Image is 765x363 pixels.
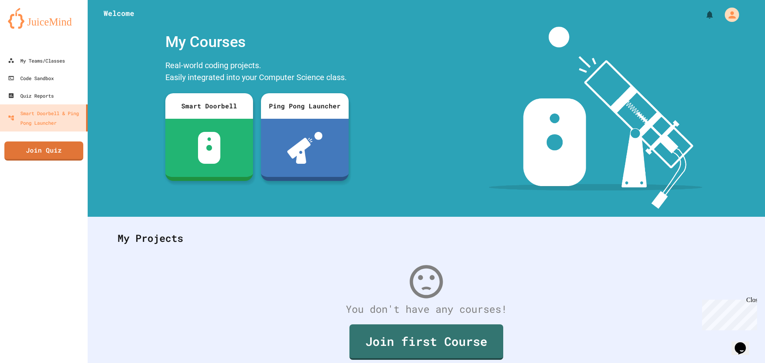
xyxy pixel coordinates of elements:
[3,3,55,51] div: Chat with us now!Close
[8,8,80,29] img: logo-orange.svg
[8,56,65,65] div: My Teams/Classes
[690,8,716,22] div: My Notifications
[165,93,253,119] div: Smart Doorbell
[349,324,503,360] a: Join first Course
[489,27,702,209] img: banner-image-my-projects.png
[261,93,349,119] div: Ping Pong Launcher
[161,27,353,57] div: My Courses
[110,302,743,317] div: You don't have any courses!
[287,132,323,164] img: ppl-with-ball.png
[716,6,741,24] div: My Account
[110,223,743,254] div: My Projects
[198,132,221,164] img: sdb-white.svg
[8,108,83,128] div: Smart Doorbell & Ping Pong Launcher
[699,296,757,330] iframe: chat widget
[732,331,757,355] iframe: chat widget
[8,73,54,83] div: Code Sandbox
[8,91,54,100] div: Quiz Reports
[4,141,83,161] a: Join Quiz
[161,57,353,87] div: Real-world coding projects. Easily integrated into your Computer Science class.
